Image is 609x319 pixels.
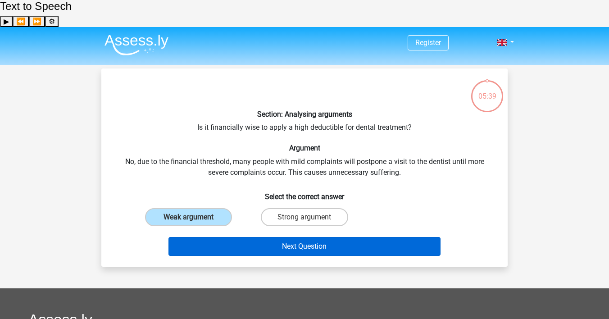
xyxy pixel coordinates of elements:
[45,16,59,27] button: Settings
[116,110,493,118] h6: Section: Analysing arguments
[415,38,441,47] a: Register
[116,144,493,152] h6: Argument
[261,208,348,226] label: Strong argument
[105,34,168,55] img: Assessly
[168,237,441,256] button: Next Question
[13,16,29,27] button: Previous
[116,185,493,201] h6: Select the correct answer
[145,208,232,226] label: Weak argument
[29,16,45,27] button: Forward
[105,76,504,260] div: Is it financially wise to apply a high deductible for dental treatment? No, due to the financial ...
[470,79,504,102] div: 05:39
